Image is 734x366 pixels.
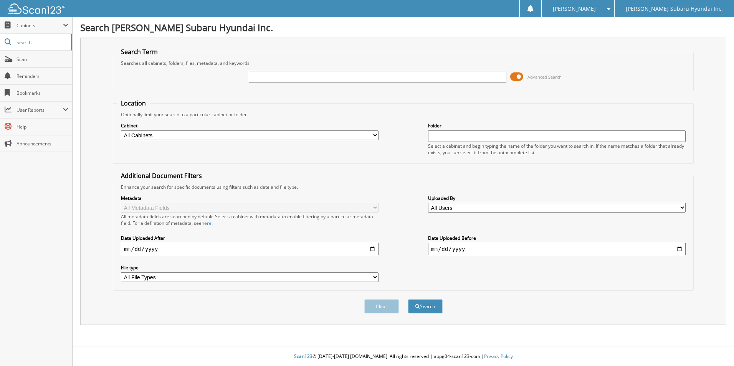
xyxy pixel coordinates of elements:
[17,39,67,46] span: Search
[364,299,399,313] button: Clear
[17,90,68,96] span: Bookmarks
[8,3,65,14] img: scan123-logo-white.svg
[553,7,596,11] span: [PERSON_NAME]
[121,195,379,201] label: Metadata
[527,74,562,80] span: Advanced Search
[117,171,206,180] legend: Additional Document Filters
[117,111,689,118] div: Optionally limit your search to a particular cabinet or folder
[17,140,68,147] span: Announcements
[428,243,686,255] input: end
[408,299,443,313] button: Search
[428,122,686,129] label: Folder
[17,22,63,29] span: Cabinets
[121,122,379,129] label: Cabinet
[626,7,723,11] span: [PERSON_NAME] Subaru Hyundai Inc.
[202,220,212,226] a: here
[484,353,513,359] a: Privacy Policy
[17,73,68,79] span: Reminders
[73,347,734,366] div: © [DATE]-[DATE] [DOMAIN_NAME]. All rights reserved | appg04-scan123-com |
[121,235,379,241] label: Date Uploaded After
[121,213,379,226] div: All metadata fields are searched by default. Select a cabinet with metadata to enable filtering b...
[121,264,379,271] label: File type
[117,99,150,107] legend: Location
[428,195,686,201] label: Uploaded By
[117,184,689,190] div: Enhance your search for specific documents using filters such as date and file type.
[17,124,68,130] span: Help
[428,143,686,156] div: Select a cabinet and begin typing the name of the folder you want to search in. If the name match...
[17,56,68,63] span: Scan
[117,60,689,66] div: Searches all cabinets, folders, files, metadata, and keywords
[428,235,686,241] label: Date Uploaded Before
[696,329,734,366] iframe: Chat Widget
[121,243,379,255] input: start
[80,21,726,34] h1: Search [PERSON_NAME] Subaru Hyundai Inc.
[294,353,312,359] span: Scan123
[17,107,63,113] span: User Reports
[117,48,162,56] legend: Search Term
